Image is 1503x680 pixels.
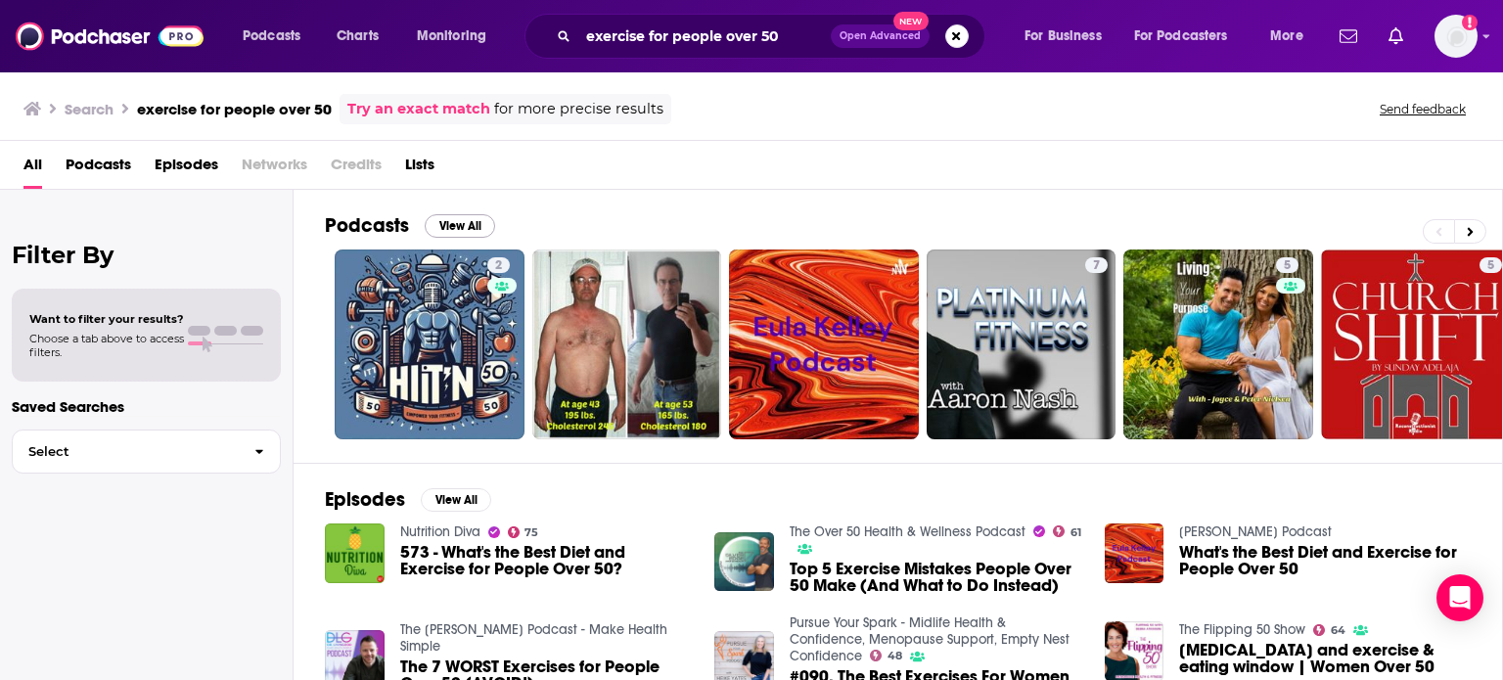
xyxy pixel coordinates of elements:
[325,523,385,583] img: 573 - What's the Best Diet and Exercise for People Over 50?
[893,12,929,30] span: New
[335,249,524,439] a: 2
[870,650,902,661] a: 48
[12,241,281,269] h2: Filter By
[12,430,281,474] button: Select
[400,544,692,577] a: 573 - What's the Best Diet and Exercise for People Over 50?
[13,445,239,458] span: Select
[1435,15,1478,58] span: Logged in as N0elleB7
[1381,20,1411,53] a: Show notifications dropdown
[494,98,663,120] span: for more precise results
[325,487,405,512] h2: Episodes
[337,23,379,50] span: Charts
[403,21,512,52] button: open menu
[1025,23,1102,50] span: For Business
[421,488,491,512] button: View All
[888,652,902,660] span: 48
[347,98,490,120] a: Try an exact match
[66,149,131,189] a: Podcasts
[1053,525,1081,537] a: 61
[1179,544,1471,577] a: What's the Best Diet and Exercise for People Over 50
[325,213,495,238] a: PodcastsView All
[524,528,538,537] span: 75
[1435,15,1478,58] button: Show profile menu
[927,249,1116,439] a: 7
[1374,101,1472,117] button: Send feedback
[1256,21,1328,52] button: open menu
[1462,15,1478,30] svg: Add a profile image
[790,561,1081,594] a: Top 5 Exercise Mistakes People Over 50 Make (And What to Do Instead)
[831,24,930,48] button: Open AdvancedNew
[1331,626,1345,635] span: 64
[12,397,281,416] p: Saved Searches
[1179,523,1332,540] a: Eula Kelley Podcast
[790,523,1025,540] a: The Over 50 Health & Wellness Podcast
[487,257,510,273] a: 2
[508,526,539,538] a: 75
[1284,256,1291,276] span: 5
[1435,15,1478,58] img: User Profile
[1121,21,1256,52] button: open menu
[1093,256,1100,276] span: 7
[137,100,332,118] h3: exercise for people over 50
[578,21,831,52] input: Search podcasts, credits, & more...
[229,21,326,52] button: open menu
[400,621,667,655] a: The Dr. Livingood Podcast - Make Health Simple
[405,149,434,189] a: Lists
[29,332,184,359] span: Choose a tab above to access filters.
[1085,257,1108,273] a: 7
[495,256,502,276] span: 2
[23,149,42,189] a: All
[1487,256,1494,276] span: 5
[65,100,114,118] h3: Search
[1179,642,1471,675] a: Intermittent fasting and exercise & eating window | Women Over 50
[1011,21,1126,52] button: open menu
[790,614,1070,664] a: Pursue Your Spark - Midlife Health & Confidence, Menopause Support, Empty Nest Confidence
[1123,249,1313,439] a: 5
[417,23,486,50] span: Monitoring
[16,18,204,55] img: Podchaser - Follow, Share and Rate Podcasts
[840,31,921,41] span: Open Advanced
[1179,621,1305,638] a: The Flipping 50 Show
[325,213,409,238] h2: Podcasts
[1270,23,1303,50] span: More
[1313,624,1345,636] a: 64
[242,149,307,189] span: Networks
[1276,257,1298,273] a: 5
[1179,642,1471,675] span: [MEDICAL_DATA] and exercise & eating window | Women Over 50
[324,21,390,52] a: Charts
[1134,23,1228,50] span: For Podcasters
[243,23,300,50] span: Podcasts
[1436,574,1483,621] div: Open Intercom Messenger
[425,214,495,238] button: View All
[325,487,491,512] a: EpisodesView All
[155,149,218,189] a: Episodes
[543,14,1004,59] div: Search podcasts, credits, & more...
[1105,523,1164,583] img: What's the Best Diet and Exercise for People Over 50
[714,532,774,592] img: Top 5 Exercise Mistakes People Over 50 Make (And What to Do Instead)
[331,149,382,189] span: Credits
[1480,257,1502,273] a: 5
[29,312,184,326] span: Want to filter your results?
[1332,20,1365,53] a: Show notifications dropdown
[400,523,480,540] a: Nutrition Diva
[1070,528,1081,537] span: 61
